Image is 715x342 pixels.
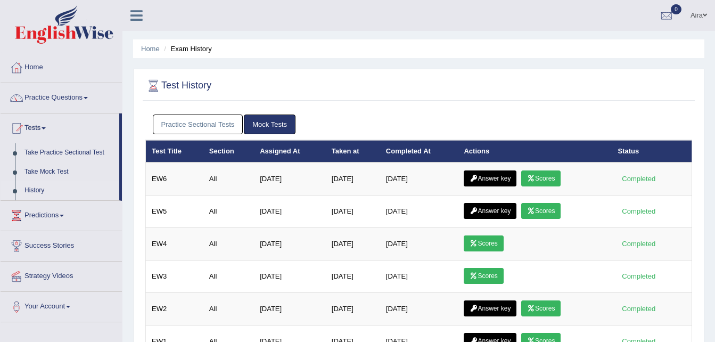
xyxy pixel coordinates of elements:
[618,303,660,314] div: Completed
[326,196,380,228] td: [DATE]
[20,162,119,182] a: Take Mock Test
[1,231,122,258] a: Success Stories
[254,260,326,293] td: [DATE]
[146,162,203,196] td: EW6
[380,260,458,293] td: [DATE]
[326,228,380,260] td: [DATE]
[380,196,458,228] td: [DATE]
[203,260,254,293] td: All
[1,83,122,110] a: Practice Questions
[146,228,203,260] td: EW4
[464,235,503,251] a: Scores
[254,228,326,260] td: [DATE]
[326,162,380,196] td: [DATE]
[161,44,212,54] li: Exam History
[464,170,516,186] a: Answer key
[1,201,122,227] a: Predictions
[380,228,458,260] td: [DATE]
[203,162,254,196] td: All
[254,196,326,228] td: [DATE]
[146,260,203,293] td: EW3
[464,268,503,284] a: Scores
[254,162,326,196] td: [DATE]
[380,162,458,196] td: [DATE]
[244,115,295,134] a: Mock Tests
[612,140,692,162] th: Status
[1,53,122,79] a: Home
[521,170,561,186] a: Scores
[521,300,561,316] a: Scores
[1,262,122,288] a: Strategy Videos
[1,113,119,140] a: Tests
[20,181,119,200] a: History
[146,140,203,162] th: Test Title
[146,196,203,228] td: EW5
[380,293,458,325] td: [DATE]
[618,173,660,184] div: Completed
[521,203,561,219] a: Scores
[203,293,254,325] td: All
[326,260,380,293] td: [DATE]
[1,292,122,319] a: Your Account
[458,140,612,162] th: Actions
[141,45,160,53] a: Home
[464,300,516,316] a: Answer key
[203,228,254,260] td: All
[326,293,380,325] td: [DATE]
[153,115,243,134] a: Practice Sectional Tests
[203,196,254,228] td: All
[671,4,681,14] span: 0
[618,271,660,282] div: Completed
[20,143,119,162] a: Take Practice Sectional Test
[618,206,660,217] div: Completed
[146,293,203,325] td: EW2
[326,140,380,162] th: Taken at
[254,293,326,325] td: [DATE]
[618,238,660,249] div: Completed
[203,140,254,162] th: Section
[464,203,516,219] a: Answer key
[145,78,211,94] h2: Test History
[380,140,458,162] th: Completed At
[254,140,326,162] th: Assigned At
